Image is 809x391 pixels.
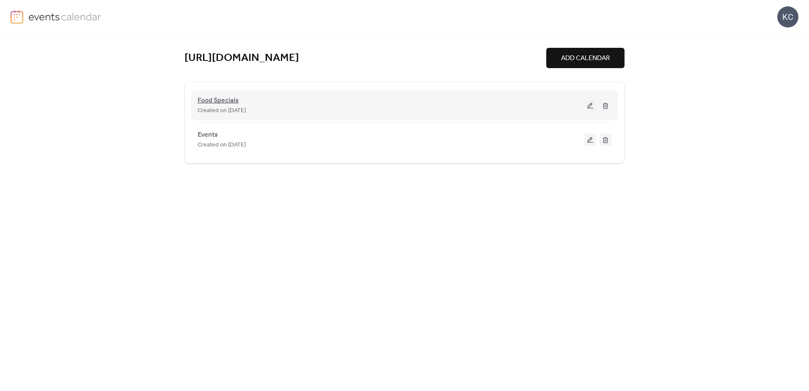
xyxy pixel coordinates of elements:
button: ADD CALENDAR [546,48,625,68]
a: [URL][DOMAIN_NAME] [184,51,299,65]
a: Food Specials [198,98,239,103]
a: Events [198,132,218,137]
span: Events [198,130,218,140]
span: Created on [DATE] [198,140,246,150]
img: logo-type [28,10,102,23]
img: logo [11,10,23,24]
div: KC [777,6,798,28]
span: ADD CALENDAR [561,53,610,63]
span: Created on [DATE] [198,106,246,116]
span: Food Specials [198,96,239,106]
